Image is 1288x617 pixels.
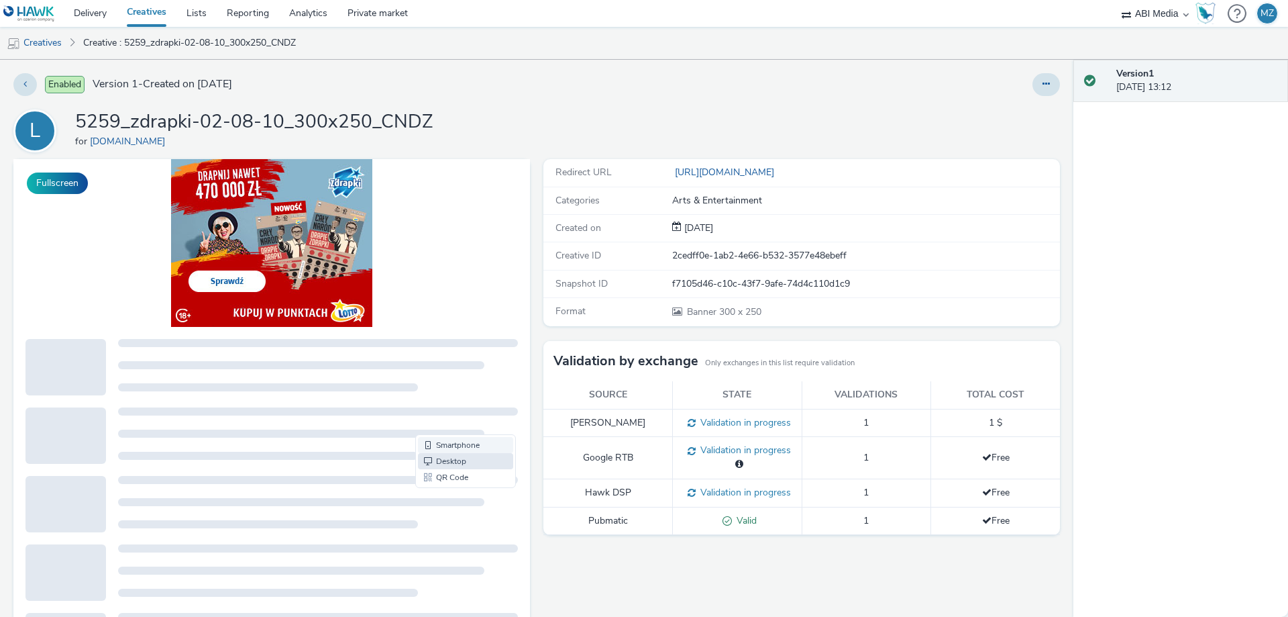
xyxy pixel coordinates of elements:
h3: Validation by exchange [553,351,698,371]
img: Hawk Academy [1195,3,1216,24]
span: 1 $ [989,416,1002,429]
img: mobile [7,37,20,50]
span: [DATE] [682,222,713,234]
span: 1 [863,416,869,429]
span: Validation in progress [696,416,791,429]
li: Desktop [405,294,500,310]
button: Fullscreen [27,173,88,194]
small: Only exchanges in this list require validation [705,358,855,369]
span: Categories [555,194,600,207]
span: Format [555,305,586,318]
a: [URL][DOMAIN_NAME] [672,166,780,179]
span: Creative ID [555,249,601,262]
span: 1 [863,514,869,527]
li: QR Code [405,310,500,326]
a: [DOMAIN_NAME] [90,135,170,148]
div: Creation 06 October 2025, 13:12 [682,222,713,235]
span: 1 [863,451,869,464]
div: [DATE] 13:12 [1116,67,1277,95]
div: Arts & Entertainment [672,194,1059,207]
th: Validations [802,381,931,409]
span: 300 x 250 [686,305,761,318]
div: f7105d46-c10c-43f7-9afe-74d4c110d1c9 [672,277,1059,291]
td: Google RTB [543,437,673,479]
a: Creative : 5259_zdrapki-02-08-10_300x250_CNDZ [76,27,303,59]
img: undefined Logo [3,5,55,22]
span: Free [982,451,1010,464]
span: Smartphone [423,282,466,290]
span: Redirect URL [555,166,612,179]
td: Hawk DSP [543,479,673,507]
span: Free [982,486,1010,499]
th: State [673,381,802,409]
a: Hawk Academy [1195,3,1221,24]
span: Banner [687,305,719,318]
div: MZ [1260,3,1274,23]
span: for [75,135,90,148]
span: Snapshot ID [555,277,608,290]
li: Smartphone [405,278,500,294]
span: Version 1 - Created on [DATE] [93,77,232,92]
strong: Version 1 [1116,67,1154,80]
th: Source [543,381,673,409]
div: L [30,112,40,150]
td: [PERSON_NAME] [543,409,673,437]
span: QR Code [423,314,455,322]
span: Valid [732,514,757,527]
span: Enabled [45,76,85,93]
span: 1 [863,486,869,499]
th: Total cost [931,381,1061,409]
span: Validation in progress [696,444,791,457]
div: 2cedff0e-1ab2-4e66-b532-3577e48ebeff [672,249,1059,263]
span: Validation in progress [696,486,791,499]
span: Free [982,514,1010,527]
span: Created on [555,222,601,234]
span: Desktop [423,298,453,306]
h1: 5259_zdrapki-02-08-10_300x250_CNDZ [75,109,433,135]
a: L [13,124,62,137]
td: Pubmatic [543,507,673,535]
